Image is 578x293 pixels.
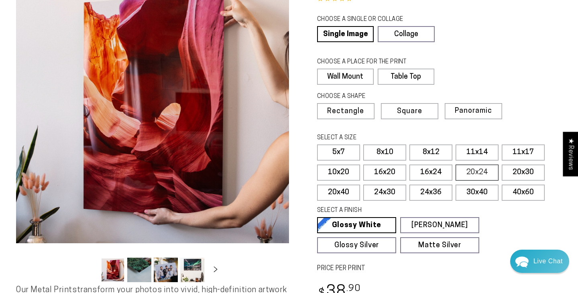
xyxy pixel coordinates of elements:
label: 20x40 [317,185,360,201]
legend: CHOOSE A SHAPE [317,92,428,101]
label: Wall Mount [317,69,374,85]
a: Glossy Silver [317,237,396,253]
label: 16x24 [409,165,452,181]
img: John [75,12,96,33]
span: Square [397,108,422,115]
a: Collage [378,26,434,42]
div: Contact Us Directly [533,250,563,273]
label: 11x14 [456,144,499,161]
button: Slide right [207,261,224,279]
legend: CHOOSE A PLACE FOR THE PRINT [317,58,427,67]
div: Chat widget toggle [510,250,569,273]
a: Single Image [317,26,374,42]
label: PRICE PER PRINT [317,264,562,273]
label: 5x7 [317,144,360,161]
button: Load image 3 in gallery view [154,258,178,282]
span: We run on [61,207,109,211]
button: Load image 1 in gallery view [101,258,125,282]
label: Table Top [378,69,434,85]
span: Panoramic [455,107,492,115]
label: 8x10 [363,144,406,161]
img: Helga [92,12,113,33]
label: 11x17 [502,144,545,161]
a: [PERSON_NAME] [400,217,479,233]
button: Slide left [81,261,98,279]
div: Click to open Judge.me floating reviews tab [563,132,578,176]
img: Marie J [58,12,79,33]
legend: SELECT A FINISH [317,206,461,215]
a: Leave A Message [53,219,118,232]
span: Re:amaze [86,206,108,212]
legend: SELECT A SIZE [317,134,461,142]
span: Away until [DATE] [60,40,110,46]
label: 30x40 [456,185,499,201]
label: 40x60 [502,185,545,201]
label: 20x24 [456,165,499,181]
label: 24x30 [363,185,406,201]
button: Load image 2 in gallery view [127,258,151,282]
a: Matte Silver [400,237,479,253]
label: 20x30 [502,165,545,181]
legend: CHOOSE A SINGLE OR COLLAGE [317,15,427,24]
label: 24x36 [409,185,452,201]
a: Glossy White [317,217,396,233]
button: Load image 4 in gallery view [180,258,204,282]
span: Rectangle [327,108,364,115]
label: 10x20 [317,165,360,181]
label: 16x20 [363,165,406,181]
label: 8x12 [409,144,452,161]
